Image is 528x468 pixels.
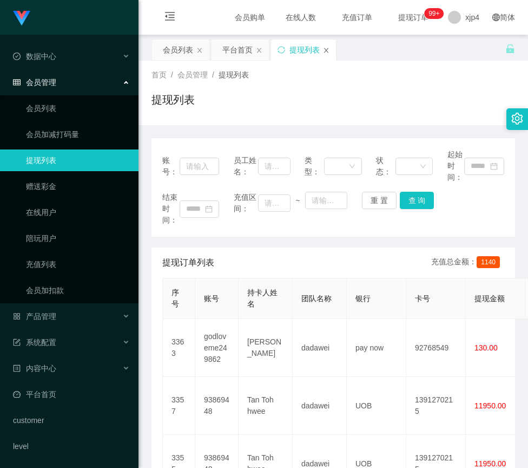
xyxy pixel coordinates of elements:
[13,365,21,372] i: 图标: profile
[278,46,285,54] i: 图标: sync
[293,319,347,377] td: dadawei
[400,192,434,209] button: 查 询
[474,459,506,468] span: 11950.00
[474,294,505,303] span: 提现金额
[447,149,465,183] span: 起始时间：
[291,195,305,206] span: ~
[13,364,56,373] span: 内容中心
[26,201,130,223] a: 在线用户
[234,192,258,214] span: 充值区间：
[431,256,504,269] div: 充值总金额：
[406,319,466,377] td: 92768549
[305,192,348,209] input: 请输入最大值为
[305,155,324,178] span: 类型：
[492,14,500,21] i: 图标: global
[219,70,249,79] span: 提现列表
[415,294,430,303] span: 卡号
[177,70,208,79] span: 会员管理
[26,279,130,301] a: 会员加扣款
[180,158,219,175] input: 请输入
[151,92,195,108] h1: 提现列表
[376,155,395,178] span: 状态：
[13,52,56,61] span: 数据中心
[195,377,239,435] td: 93869448
[26,253,130,275] a: 充值列表
[26,123,130,145] a: 会员加减打码量
[163,377,195,435] td: 3357
[362,192,397,209] button: 重 置
[204,294,219,303] span: 账号
[13,409,130,431] a: customer
[477,256,500,268] span: 1140
[13,11,30,26] img: logo.9652507e.png
[474,401,506,410] span: 11950.00
[393,14,434,21] span: 提现订单
[289,40,320,60] div: 提现列表
[151,1,188,35] i: 图标: menu-fold
[26,149,130,171] a: 提现列表
[163,319,195,377] td: 3363
[256,47,262,54] i: 图标: close
[258,194,291,212] input: 请输入最小值为
[355,294,371,303] span: 银行
[196,47,203,54] i: 图标: close
[13,312,56,321] span: 产品管理
[13,79,21,86] i: 图标: table
[171,288,179,308] span: 序号
[490,162,498,170] i: 图标: calendar
[195,319,239,377] td: godloveme249862
[336,14,378,21] span: 充值订单
[406,377,466,435] td: 1391270215
[222,40,253,60] div: 平台首页
[474,343,498,352] span: 130.00
[26,97,130,119] a: 会员列表
[258,158,291,175] input: 请输入
[26,175,130,197] a: 赠送彩金
[347,319,406,377] td: pay now
[323,47,329,54] i: 图标: close
[162,192,180,226] span: 结束时间：
[13,313,21,320] i: 图标: appstore-o
[347,377,406,435] td: UOB
[511,113,523,125] i: 图标: setting
[163,40,193,60] div: 会员列表
[162,256,214,269] span: 提现订单列表
[205,205,213,213] i: 图标: calendar
[151,70,167,79] span: 首页
[13,53,21,60] i: 图标: check-circle-o
[247,288,278,308] span: 持卡人姓名
[293,377,347,435] td: dadawei
[171,70,173,79] span: /
[26,227,130,249] a: 陪玩用户
[13,383,130,405] a: 图标: dashboard平台首页
[349,163,355,171] i: 图标: down
[13,435,130,457] a: level
[505,44,515,54] i: 图标: unlock
[162,155,180,178] span: 账号：
[239,377,293,435] td: Tan Toh hwee
[239,319,293,377] td: [PERSON_NAME]
[424,8,444,19] sup: 206
[280,14,321,21] span: 在线人数
[13,338,56,347] span: 系统配置
[13,78,56,87] span: 会员管理
[212,70,214,79] span: /
[420,163,426,171] i: 图标: down
[234,155,258,178] span: 员工姓名：
[13,339,21,346] i: 图标: form
[301,294,332,303] span: 团队名称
